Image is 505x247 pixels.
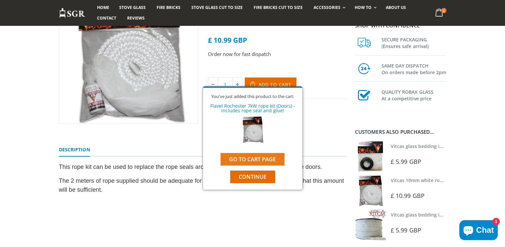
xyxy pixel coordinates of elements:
img: Vitcas white rope, glue and gloves kit 10mm [355,175,385,206]
span: 2 [441,8,446,13]
inbox-online-store-chat: Shopify online store chat [457,220,500,242]
span: Fire Bricks [157,5,180,10]
span: £ 5.99 GBP [391,158,421,166]
a: Description [59,143,90,157]
h3: QUALITY ROBAX GLASS At a competitive price [381,87,446,102]
a: Fire Bricks [152,2,185,13]
img: Vitcas stove glass bedding in tape [355,210,385,240]
h3: SAME DAY DISPATCH On orders made before 2pm [381,61,446,76]
span: £ 5.99 GBP [391,226,421,234]
span: Continue [239,173,267,180]
span: Home [97,5,109,10]
span: Stove Glass Cut To Size [191,5,243,10]
button: Continue [230,171,275,183]
div: You've just added this product to the cart: [208,94,297,99]
span: About us [386,5,406,10]
img: Stove Glass Replacement [59,8,85,19]
a: Go to cart page [221,153,284,166]
a: Flavel Rochester 7kW rope kit (Doors) - includes rope seal and glue! [210,103,295,114]
a: Reviews [122,13,150,24]
img: Vitcas stove glass bedding in tape [355,141,385,172]
a: 2 [432,7,446,20]
span: Contact [97,15,116,21]
span: The 2 meters of rope supplied should be adequate for the majority of stoves. Please check that th... [59,177,344,193]
a: Stove Glass Cut To Size [186,2,248,13]
p: Order now for fast dispatch [208,50,347,58]
span: £ 10.99 GBP [208,35,247,45]
a: Stove Glass [114,2,151,13]
span: Fire Bricks Cut To Size [254,5,302,10]
button: Add to Cart [245,77,297,92]
a: About us [381,2,411,13]
a: Accessories [308,2,348,13]
img: Flavel Rochester 7kW rope kit (Doors) - includes rope seal and glue! [239,116,266,143]
span: How To [355,5,372,10]
span: Add to Cart [259,81,291,88]
span: Accessories [313,5,340,10]
h3: SECURE PACKAGING (Ensures safe arrival) [381,35,446,50]
a: Home [92,2,114,13]
span: Reviews [127,15,145,21]
div: Customers also purchased... [355,129,446,134]
span: This rope kit can be used to replace the rope seals around your Flavel Rochester 7kW stove doors. [59,164,322,170]
a: Contact [92,13,121,24]
a: How To [350,2,380,13]
span: £ 10.99 GBP [391,192,425,200]
a: Fire Bricks Cut To Size [249,2,307,13]
span: Stove Glass [119,5,146,10]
